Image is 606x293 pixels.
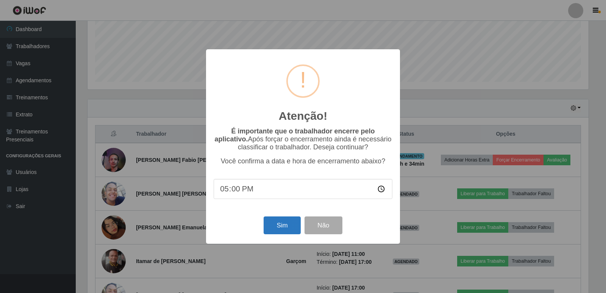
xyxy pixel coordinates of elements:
[214,127,392,151] p: Após forçar o encerramento ainda é necessário classificar o trabalhador. Deseja continuar?
[305,216,342,234] button: Não
[264,216,300,234] button: Sim
[214,127,375,143] b: É importante que o trabalhador encerre pelo aplicativo.
[214,157,392,165] p: Você confirma a data e hora de encerramento abaixo?
[279,109,327,123] h2: Atenção!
